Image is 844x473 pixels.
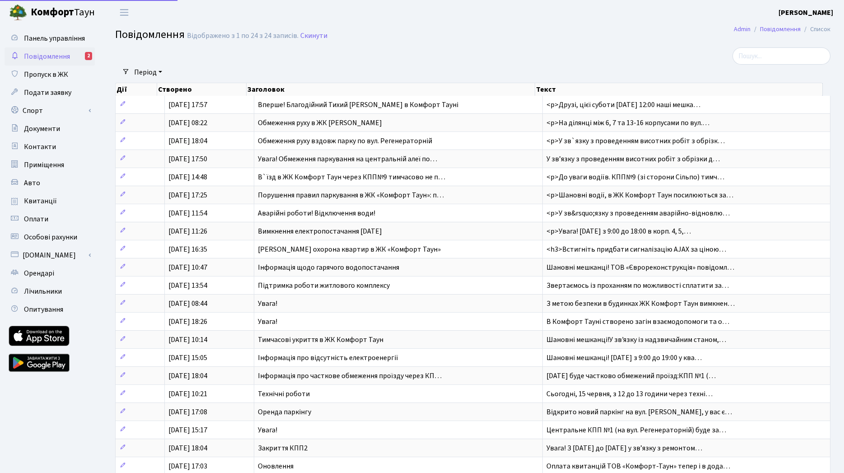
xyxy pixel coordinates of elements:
a: Скинути [300,32,327,40]
span: [DATE] 08:44 [168,299,207,309]
span: <p>Увага! [DATE] з 9:00 до 18:00 в корп. 4, 5,… [546,226,691,236]
b: [PERSON_NAME] [779,8,833,18]
span: Шановні мешканці! [DATE] з 9:00 до 19:00 у ква… [546,353,702,363]
span: [DATE] 17:50 [168,154,207,164]
span: Вимкнення електропостачання [DATE] [258,226,382,236]
span: Обмеження руху в ЖК [PERSON_NAME] [258,118,382,128]
th: Текст [535,83,823,96]
span: [DATE] 15:17 [168,425,207,435]
span: [DATE] 18:04 [168,136,207,146]
span: <p>На ділянці між 6, 7 та 13-16 корпусами по вул.… [546,118,709,128]
span: Контакти [24,142,56,152]
span: Шановні мешканці!У зв'язку із надзвичайним станом,… [546,335,726,345]
nav: breadcrumb [720,20,844,39]
span: [DATE] 10:14 [168,335,207,345]
span: Таун [31,5,95,20]
span: [PERSON_NAME] охорона квартир в ЖК «Комфорт Таун» [258,244,441,254]
th: Заголовок [247,83,535,96]
span: Квитанції [24,196,57,206]
span: [DATE] 17:25 [168,190,207,200]
span: Оплати [24,214,48,224]
a: Контакти [5,138,95,156]
button: Переключити навігацію [113,5,135,20]
a: Лічильники [5,282,95,300]
span: <p>До уваги водіїв. КПП№9 (зі сторони Сільпо) тимч… [546,172,724,182]
a: Пропуск в ЖК [5,66,95,84]
span: Авто [24,178,40,188]
span: Технічні роботи [258,389,310,399]
span: Вперше! Благодійний Тихий [PERSON_NAME] в Комфорт Тауні [258,100,458,110]
span: Подати заявку [24,88,71,98]
span: Увага! З [DATE] до [DATE] у зв’язку з ремонтом… [546,443,702,453]
span: Закриття КПП2 [258,443,308,453]
a: Повідомлення [760,24,801,34]
span: Приміщення [24,160,64,170]
span: В`їзд в ЖК Комфорт Таун через КПП№9 тимчасово не п… [258,172,445,182]
span: [DATE] 17:03 [168,461,207,471]
span: <h3>Встигніть придбати сигналізацію AJAX за ціною… [546,244,726,254]
span: Обмеження руху вздовж парку по вул. Регенераторній [258,136,432,146]
a: Спорт [5,102,95,120]
span: Оновлення [258,461,294,471]
b: Комфорт [31,5,74,19]
span: [DATE] 10:47 [168,262,207,272]
span: Відкрито новий паркінг на вул. [PERSON_NAME], у вас є… [546,407,732,417]
span: Інформація щодо гарячого водопостачання [258,262,399,272]
span: Документи [24,124,60,134]
span: Інформація про відсутність електроенергії [258,353,398,363]
th: Дії [116,83,157,96]
span: В Комфорт Тауні створено загін взаємодопомоги та о… [546,317,729,327]
span: <p>Шановні водії, в ЖК Комфорт Таун посилюються за… [546,190,733,200]
span: [DATE] 08:22 [168,118,207,128]
a: Admin [734,24,751,34]
input: Пошук... [732,47,830,65]
a: Орендарі [5,264,95,282]
span: Повідомлення [115,27,185,42]
span: [DATE] 11:54 [168,208,207,218]
a: [PERSON_NAME] [779,7,833,18]
li: Список [801,24,830,34]
a: Повідомлення2 [5,47,95,66]
span: <p>Друзі, цієї суботи [DATE] 12:00 наші мешка… [546,100,700,110]
span: [DATE] 17:57 [168,100,207,110]
div: Відображено з 1 по 24 з 24 записів. [187,32,298,40]
span: <p>У зв&rsquo;язку з проведенням аварійно-відновлю… [546,208,730,218]
a: Особові рахунки [5,228,95,246]
span: Орендарі [24,268,54,278]
span: [DATE] 15:05 [168,353,207,363]
a: Подати заявку [5,84,95,102]
span: Сьогодні, 15 червня, з 12 до 13 години через техні… [546,389,713,399]
th: Створено [157,83,247,96]
a: Опитування [5,300,95,318]
span: [DATE] 10:21 [168,389,207,399]
a: [DOMAIN_NAME] [5,246,95,264]
span: Опитування [24,304,63,314]
a: Період [131,65,166,80]
span: [DATE] 11:26 [168,226,207,236]
span: Увага! [258,317,277,327]
a: Квитанції [5,192,95,210]
a: Документи [5,120,95,138]
span: Особові рахунки [24,232,77,242]
span: Увага! [258,425,277,435]
span: [DATE] буде частково обмежений проїзд:КПП №1 (… [546,371,716,381]
span: [DATE] 18:26 [168,317,207,327]
a: Приміщення [5,156,95,174]
span: Оренда паркінгу [258,407,311,417]
span: Шановні мешканці! ТОВ «Єврореконструкція» повідомл… [546,262,734,272]
span: [DATE] 17:08 [168,407,207,417]
span: Звертаємось із проханням по можливості сплатити за… [546,281,729,290]
span: <p>У зв`язку з проведенням висотних робіт з обрізк… [546,136,725,146]
span: Центральне КПП №1 (на вул. Регенераторній) буде за… [546,425,726,435]
span: Оплата квитанцій ТОВ «Комфорт-Таун» тепер і в дода… [546,461,730,471]
span: У звʼязку з проведенням висотних робіт з обрізки д… [546,154,720,164]
span: З метою безпеки в будинках ЖК Комфорт Таун вимкнен… [546,299,735,309]
div: 2 [85,52,92,60]
img: logo.png [9,4,27,22]
span: Лічильники [24,286,62,296]
span: Увага! Обмеження паркування на центральній алеї по… [258,154,437,164]
span: Інформація про часткове обмеження проїзду через КП… [258,371,442,381]
span: [DATE] 18:04 [168,371,207,381]
span: Увага! [258,299,277,309]
span: [DATE] 14:48 [168,172,207,182]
